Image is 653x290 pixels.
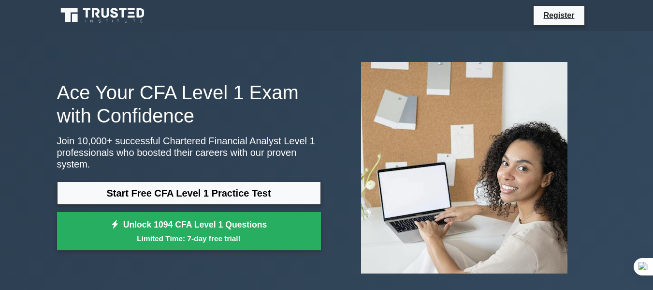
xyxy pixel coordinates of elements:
[57,135,321,170] p: Join 10,000+ successful Chartered Financial Analyst Level 1 professionals who boosted their caree...
[537,9,580,21] a: Register
[57,182,321,205] a: Start Free CFA Level 1 Practice Test
[69,233,309,244] small: Limited Time: 7-day free trial!
[57,212,321,251] a: Unlock 1094 CFA Level 1 QuestionsLimited Time: 7-day free trial!
[57,81,321,127] h1: Ace Your CFA Level 1 Exam with Confidence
